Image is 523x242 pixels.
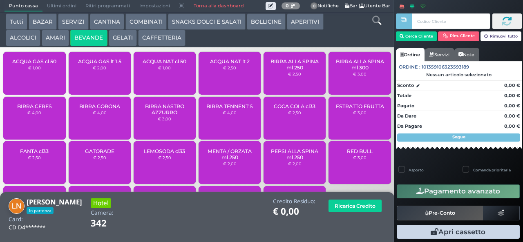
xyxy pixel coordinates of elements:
[206,103,253,109] span: BIRRA TENNENT'S
[29,13,57,30] button: BAZAR
[109,30,137,46] button: GELATI
[396,31,437,41] button: Cerca Cliente
[79,103,120,109] span: BIRRA CORONA
[93,155,106,160] small: € 2,50
[223,110,237,115] small: € 4,00
[353,155,367,160] small: € 3,00
[397,123,422,129] strong: Da Pagare
[93,65,106,70] small: € 2,00
[270,148,319,160] span: PEPSI ALLA SPINA ml 250
[28,155,41,160] small: € 2,50
[397,93,411,98] strong: Totale
[135,0,174,12] span: Impostazioni
[397,206,483,220] button: Pre-Conto
[125,13,167,30] button: COMBINATI
[4,0,42,12] span: Punto cassa
[27,207,54,214] span: In partenza
[273,198,315,204] h4: Credito Residuo:
[81,0,134,12] span: Ritiri programmati
[397,103,414,109] strong: Pagato
[504,82,520,88] strong: 0,00 €
[397,225,520,239] button: Apri cassetto
[397,113,416,119] strong: Da Dare
[20,148,49,154] span: FANTA cl33
[452,134,465,140] strong: Segue
[425,48,454,61] a: Servizi
[91,198,111,208] h3: Hotel
[399,64,420,71] span: Ordine :
[90,13,124,30] button: CANTINA
[42,30,69,46] button: AMARI
[347,148,373,154] span: RED BULL
[288,71,301,76] small: € 2,50
[168,13,246,30] button: SNACKS DOLCI E SALATI
[353,71,367,76] small: € 3,00
[397,184,520,198] button: Pagamento avanzato
[288,161,302,166] small: € 2,00
[473,167,511,173] label: Comanda prioritaria
[27,197,82,206] b: [PERSON_NAME]
[91,218,130,229] h1: 342
[58,13,88,30] button: SERVIZI
[78,58,121,64] span: ACQUA GAS lt 1.5
[85,148,114,154] span: GATORADE
[70,30,107,46] button: BEVANDE
[189,0,248,12] a: Torna alla dashboard
[438,31,479,41] button: Rim. Cliente
[223,65,236,70] small: € 2,50
[158,65,171,70] small: € 1,00
[223,161,237,166] small: € 2,00
[12,58,56,64] span: ACQUA GAS cl 50
[409,167,424,173] label: Asporto
[481,31,522,41] button: Rimuovi tutto
[396,48,425,61] a: Ordine
[288,110,301,115] small: € 2,50
[504,123,520,129] strong: 0,00 €
[504,103,520,109] strong: 0,00 €
[141,103,189,115] span: BIRRA NASTRO AZZURRO
[6,30,40,46] button: ALCOLICI
[210,58,250,64] span: ACQUA NAT lt 2
[353,110,367,115] small: € 3,00
[273,206,315,217] h1: € 0,00
[286,3,289,9] b: 0
[422,64,469,71] span: 101359106323593189
[42,0,81,12] span: Ultimi ordini
[28,65,41,70] small: € 1,00
[311,2,318,10] span: 0
[138,30,186,46] button: CAFFETTERIA
[287,13,323,30] button: APERITIVI
[17,103,52,109] span: BIRRA CERES
[412,13,490,29] input: Codice Cliente
[93,110,107,115] small: € 4,00
[397,82,414,89] strong: Sconto
[274,103,315,109] span: COCA COLA cl33
[454,48,479,61] a: Note
[144,148,185,154] span: LEMOSODA cl33
[158,155,171,160] small: € 2,50
[329,200,382,212] button: Ricarica Credito
[27,110,41,115] small: € 4,00
[504,113,520,119] strong: 0,00 €
[396,72,522,78] div: Nessun articolo selezionato
[247,13,286,30] button: BOLLICINE
[9,216,23,222] h4: Card:
[91,210,114,216] h4: Camera:
[335,58,384,71] span: BIRRA ALLA SPINA ml 300
[158,116,171,121] small: € 3,00
[270,58,319,71] span: BIRRA ALLA SPINA ml 250
[9,198,25,214] img: LUCIANA NAVARRA
[336,103,384,109] span: ESTRATTO FRUTTA
[143,58,186,64] span: ACQUA NAT cl 50
[206,148,254,160] span: MENTA / ORZATA ml 250
[6,13,27,30] button: Tutti
[504,93,520,98] strong: 0,00 €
